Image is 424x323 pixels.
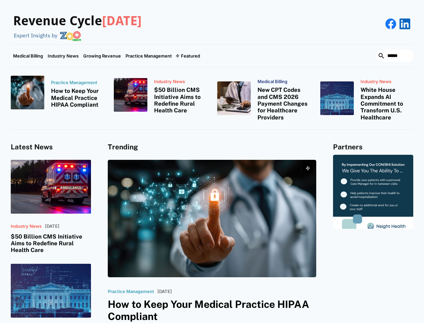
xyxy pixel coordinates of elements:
[102,13,142,28] span: [DATE]
[11,45,45,67] a: Medical Billing
[51,87,104,108] h3: How to Keep Your Medical Practice HIPAA Compliant
[174,45,202,67] div: Featured
[108,298,317,322] h3: How to Keep Your Medical Practice HIPAA Compliant
[257,86,311,121] h3: New CPT Codes and CMS 2026 Payment Changes for Healthcare Providers
[217,76,311,121] a: Medical BillingNew CPT Codes and CMS 2026 Payment Changes for Healthcare Providers
[11,7,142,41] a: Revenue Cycle[DATE]Expert Insights by
[11,160,91,254] a: Industry News[DATE]$50 Billion CMS Initiative Aims to Redefine Rural Health Care
[45,224,59,229] p: [DATE]
[154,86,207,114] h3: $50 Billion CMS Initiative Aims to Redefine Rural Health Care
[114,76,207,114] a: Industry News$50 Billion CMS Initiative Aims to Redefine Rural Health Care
[108,143,317,151] h4: Trending
[181,53,200,59] div: Featured
[257,79,311,84] p: Medical Billing
[320,76,414,121] a: Industry NewsWhite House Expands AI Commitment to Transform U.S. Healthcare
[11,143,91,151] h4: Latest News
[157,289,172,294] p: [DATE]
[154,79,207,84] p: Industry News
[123,45,174,67] a: Practice Management
[333,143,413,151] h4: Partners
[361,79,414,84] p: Industry News
[81,45,123,67] a: Growing Revenue
[361,86,414,121] h3: White House Expands AI Commitment to Transform U.S. Healthcare
[108,289,154,294] p: Practice Management
[13,13,142,29] h3: Revenue Cycle
[14,32,57,39] div: Expert Insights by
[45,45,81,67] a: Industry News
[51,80,104,85] p: Practice Management
[11,76,104,109] a: Practice ManagementHow to Keep Your Medical Practice HIPAA Compliant
[11,233,91,254] h3: $50 Billion CMS Initiative Aims to Redefine Rural Health Care
[11,224,42,229] p: Industry News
